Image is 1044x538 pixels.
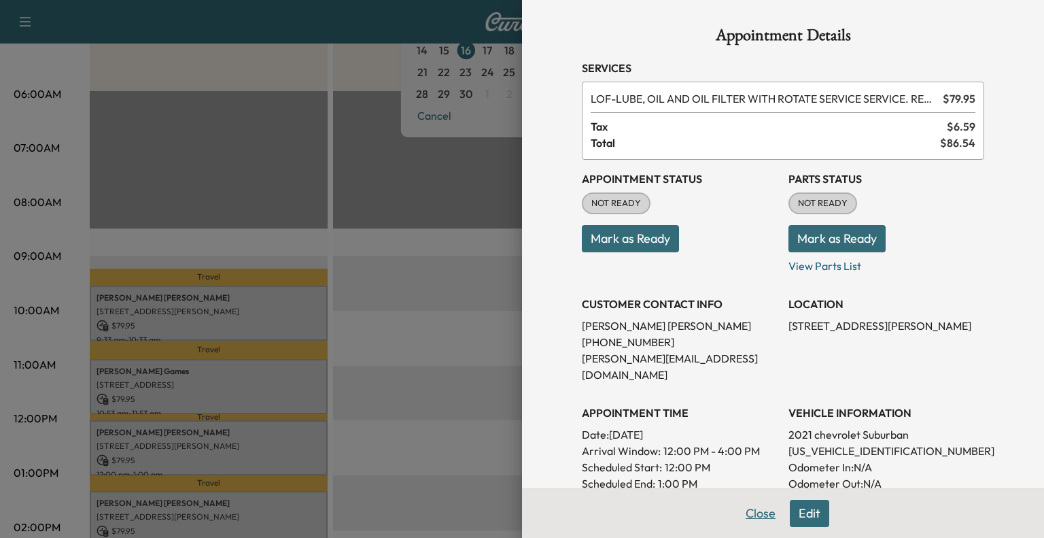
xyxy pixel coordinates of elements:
span: Total [591,135,940,151]
p: 2021 chevrolet Suburban [788,426,984,443]
p: [PERSON_NAME][EMAIL_ADDRESS][DOMAIN_NAME] [582,350,778,383]
span: 12:00 PM - 4:00 PM [663,443,760,459]
p: Arrival Window: [582,443,778,459]
p: Scheduled End: [582,475,655,492]
p: [STREET_ADDRESS][PERSON_NAME] [788,318,984,334]
span: LUBE, OIL AND OIL FILTER WITH ROTATE SERVICE SERVICE. RESET OIL LIFE MONITOR. HAZARDOUS WASTE FEE... [591,90,937,107]
p: Scheduled Start: [582,459,662,475]
span: Tax [591,118,947,135]
h3: Appointment Status [582,171,778,187]
p: Date: [DATE] [582,426,778,443]
h3: CUSTOMER CONTACT INFO [582,296,778,312]
h3: Services [582,60,984,76]
h1: Appointment Details [582,27,984,49]
button: Mark as Ready [582,225,679,252]
button: Close [737,500,784,527]
h3: VEHICLE INFORMATION [788,405,984,421]
h3: LOCATION [788,296,984,312]
span: $ 79.95 [943,90,975,107]
p: [PERSON_NAME] [PERSON_NAME] [582,318,778,334]
span: NOT READY [583,197,649,210]
h3: Parts Status [788,171,984,187]
span: $ 6.59 [947,118,975,135]
span: NOT READY [790,197,856,210]
p: 1:00 PM [658,475,697,492]
span: $ 86.54 [940,135,975,151]
p: 12:00 PM [665,459,710,475]
p: View Parts List [788,252,984,274]
h3: APPOINTMENT TIME [582,405,778,421]
p: Odometer Out: N/A [788,475,984,492]
p: Odometer In: N/A [788,459,984,475]
button: Mark as Ready [788,225,886,252]
p: [PHONE_NUMBER] [582,334,778,350]
button: Edit [790,500,829,527]
p: [US_VEHICLE_IDENTIFICATION_NUMBER] [788,443,984,459]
